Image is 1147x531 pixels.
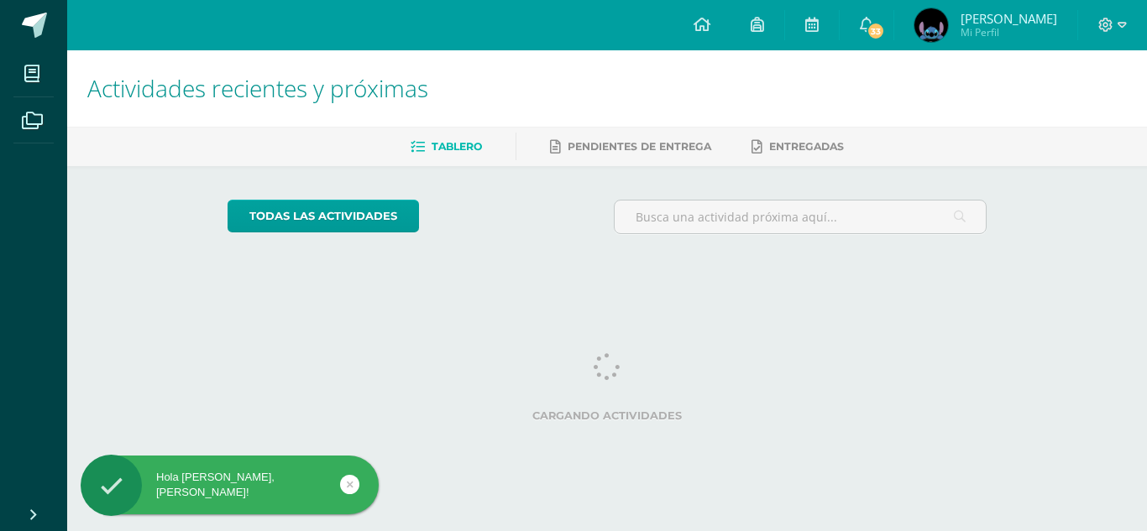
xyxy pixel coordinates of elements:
[914,8,948,42] img: 565eb8fe141c821303dd76317c364fa8.png
[550,133,711,160] a: Pendientes de entrega
[961,25,1057,39] span: Mi Perfil
[568,140,711,153] span: Pendientes de entrega
[81,470,379,500] div: Hola [PERSON_NAME], [PERSON_NAME]!
[752,133,844,160] a: Entregadas
[411,133,482,160] a: Tablero
[769,140,844,153] span: Entregadas
[228,409,987,422] label: Cargando actividades
[615,200,987,233] input: Busca una actividad próxima aquí...
[432,140,482,153] span: Tablero
[867,22,885,40] span: 33
[961,10,1057,27] span: [PERSON_NAME]
[228,200,419,232] a: todas las Actividades
[87,72,428,104] span: Actividades recientes y próximas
